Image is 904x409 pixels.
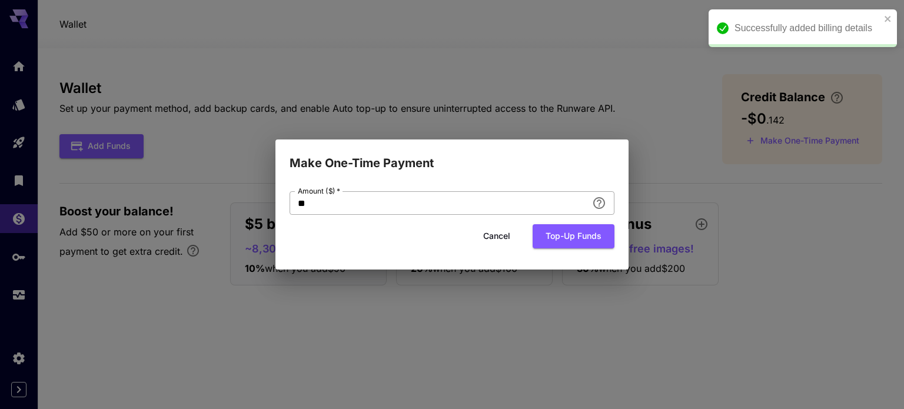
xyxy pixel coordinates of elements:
div: Successfully added billing details [734,21,880,35]
div: Віджет чату [845,353,904,409]
label: Amount ($) [298,186,340,196]
button: Top-up funds [533,224,614,248]
iframe: Chat Widget [845,353,904,409]
h2: Make One-Time Payment [275,139,629,172]
button: Cancel [470,224,523,248]
button: close [884,14,892,24]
